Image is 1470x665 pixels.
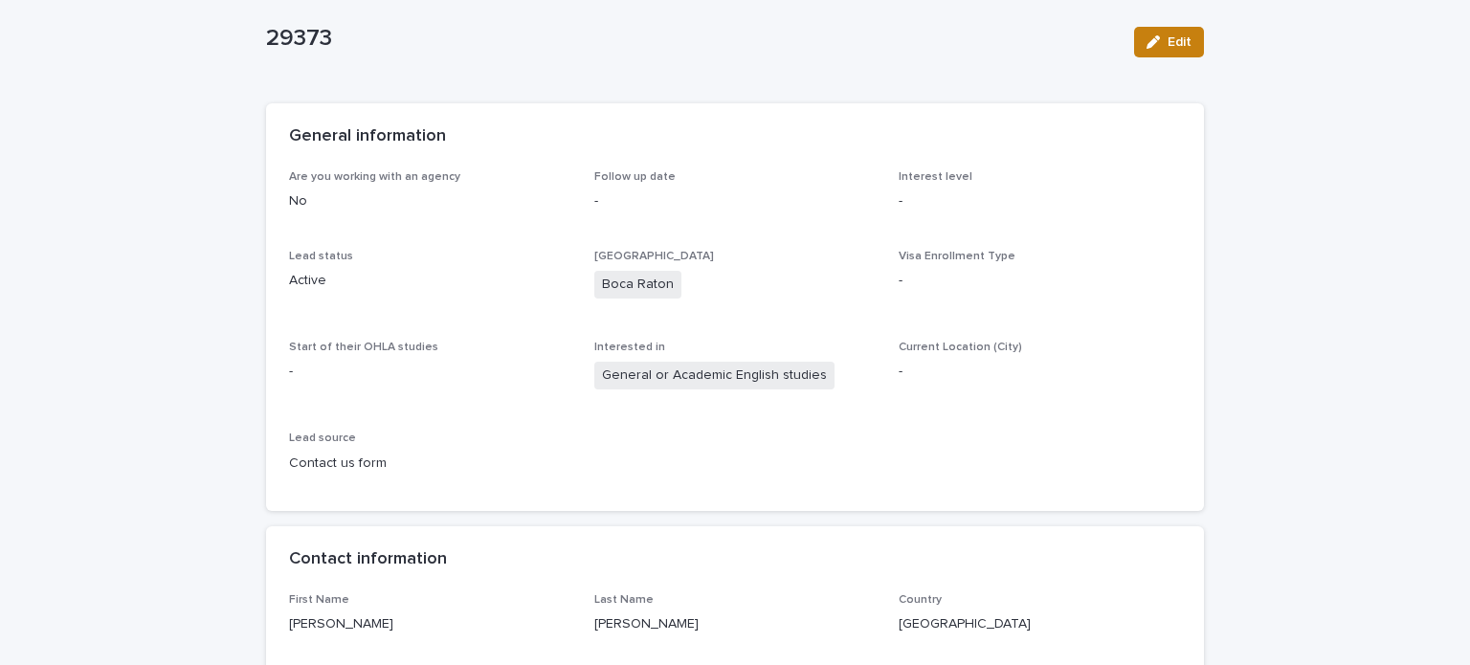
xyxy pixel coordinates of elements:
p: Active [289,271,571,291]
p: 29373 [266,25,1119,53]
span: Follow up date [594,171,676,183]
span: Interest level [899,171,972,183]
span: Lead source [289,432,356,444]
button: Edit [1134,27,1204,57]
p: - [594,191,877,211]
p: - [899,362,1181,382]
span: Lead status [289,251,353,262]
span: Country [899,594,942,606]
p: [GEOGRAPHIC_DATA] [899,614,1181,634]
span: Boca Raton [594,271,681,299]
span: Are you working with an agency [289,171,460,183]
span: First Name [289,594,349,606]
span: [GEOGRAPHIC_DATA] [594,251,714,262]
p: - [289,362,571,382]
span: Visa Enrollment Type [899,251,1015,262]
span: General or Academic English studies [594,362,835,389]
span: Start of their OHLA studies [289,342,438,353]
p: No [289,191,571,211]
p: [PERSON_NAME] [594,614,877,634]
h2: Contact information [289,549,447,570]
p: - [899,191,1181,211]
p: [PERSON_NAME] [289,614,571,634]
span: Last Name [594,594,654,606]
p: Contact us form [289,454,571,474]
p: - [899,271,1181,291]
span: Current Location (City) [899,342,1022,353]
span: Edit [1168,35,1192,49]
span: Interested in [594,342,665,353]
h2: General information [289,126,446,147]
